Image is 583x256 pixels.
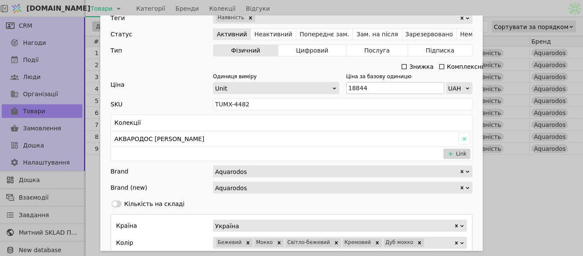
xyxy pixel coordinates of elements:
button: Немає [457,28,483,40]
button: Цифровий [278,44,347,56]
div: Статус [111,28,132,40]
div: Remove Бежевий [243,238,253,247]
div: Brand [111,165,128,177]
div: Теги [111,12,125,24]
div: Колір [116,237,133,249]
button: Фізичний [213,44,278,56]
div: Наявність [216,14,246,22]
div: Україна [215,220,454,231]
div: Комплексний [447,61,489,73]
div: Ціна [111,80,213,94]
div: SKU [111,98,122,110]
div: Add Opportunity [100,15,483,251]
div: Remove Наявність [246,14,255,22]
div: АКВАРОДОС [PERSON_NAME] [111,131,455,147]
button: Зарезервовано [402,28,457,40]
div: Знижка [409,61,434,73]
div: Unit [215,82,332,94]
button: Зам. на після [353,28,402,40]
h3: Колекції [114,118,141,127]
button: Link [443,149,470,159]
div: Світло-бежевий [286,238,332,247]
div: Remove Кремовий [373,238,382,247]
div: Мокко [254,238,274,247]
div: Brand (new) [111,182,147,194]
div: Ціна за базову одиницю [346,73,401,80]
div: Remove Дуб мокко [415,238,424,247]
div: Бежевий [216,238,243,247]
div: UAH [448,82,465,94]
div: Одиниця виміру [213,73,268,80]
div: Aquarodos [215,166,459,177]
button: Послуга [347,44,408,56]
button: Активний [213,28,251,40]
div: Remove Світло-бежевий [332,238,341,247]
button: Неактивний [251,28,296,40]
div: Дуб мокко [384,238,415,247]
div: Тип [111,44,122,56]
button: Попереднє зам. [296,28,353,40]
div: Країна [116,220,137,232]
div: Кремовий [343,238,373,247]
div: Кількість на складі [124,200,184,209]
button: Підписка [408,44,472,56]
div: Remove Мокко [274,238,284,247]
div: Aquarodos [215,182,459,193]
